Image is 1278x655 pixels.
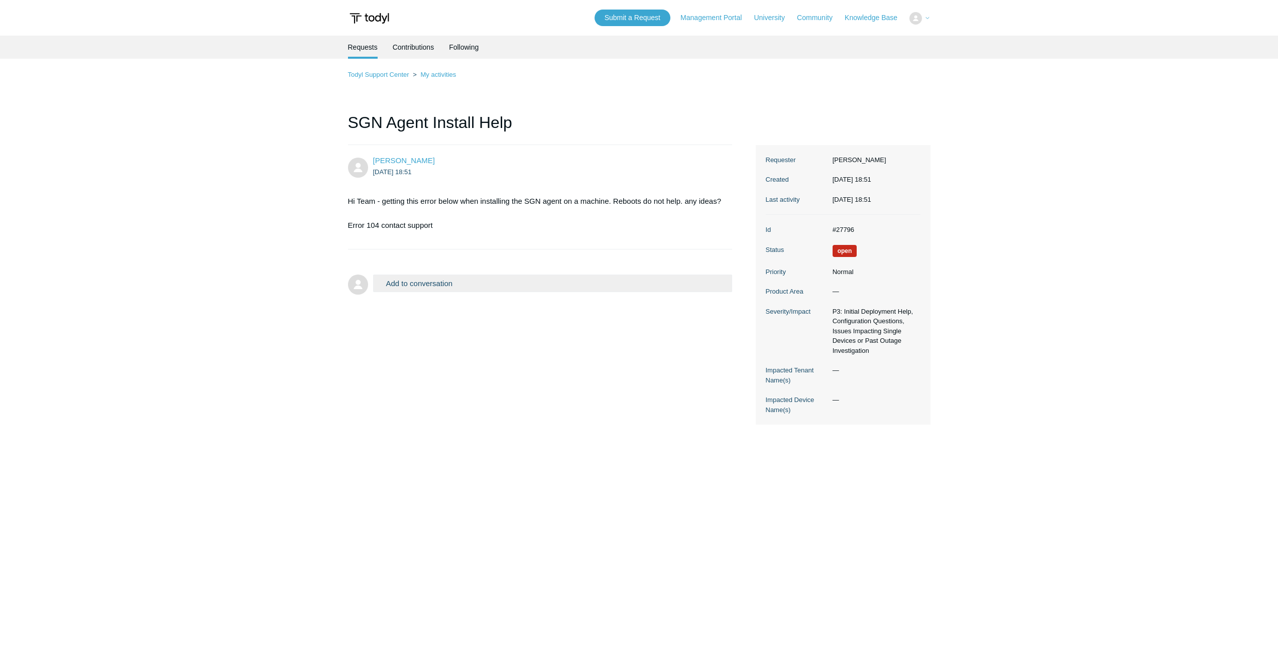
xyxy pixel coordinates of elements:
dt: Severity/Impact [766,307,828,317]
dt: Requester [766,155,828,165]
a: Submit a Request [595,10,670,26]
h1: SGN Agent Install Help [348,110,733,145]
dt: Product Area [766,287,828,297]
time: 2025-08-29T18:51:11Z [373,168,412,176]
a: Todyl Support Center [348,71,409,78]
dt: Created [766,175,828,185]
li: Requests [348,36,378,59]
button: Add to conversation [373,275,733,292]
dd: — [828,365,920,375]
dd: Normal [828,267,920,277]
img: Todyl Support Center Help Center home page [348,9,391,28]
p: Hi Team - getting this error below when installing the SGN agent on a machine. Reboots do not hel... [348,195,723,231]
a: University [754,13,794,23]
dt: Id [766,225,828,235]
a: My activities [420,71,456,78]
dt: Last activity [766,195,828,205]
a: [PERSON_NAME] [373,156,435,165]
a: Contributions [393,36,434,59]
dt: Impacted Tenant Name(s) [766,365,828,385]
dd: P3: Initial Deployment Help, Configuration Questions, Issues Impacting Single Devices or Past Out... [828,307,920,356]
a: Management Portal [680,13,752,23]
time: 2025-08-29T18:51:11+00:00 [833,176,871,183]
a: Knowledge Base [845,13,907,23]
dt: Priority [766,267,828,277]
dd: [PERSON_NAME] [828,155,920,165]
a: Community [797,13,843,23]
dd: #27796 [828,225,920,235]
dt: Impacted Device Name(s) [766,395,828,415]
span: Anthony Rabbito [373,156,435,165]
li: Todyl Support Center [348,71,411,78]
dd: — [828,287,920,297]
span: We are working on a response for you [833,245,857,257]
a: Following [449,36,479,59]
li: My activities [411,71,456,78]
dt: Status [766,245,828,255]
time: 2025-08-29T18:51:11+00:00 [833,196,871,203]
dd: — [828,395,920,405]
